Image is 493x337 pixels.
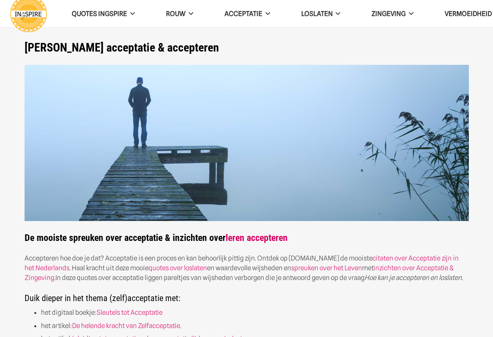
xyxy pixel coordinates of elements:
[226,232,288,243] a: leren accepteren
[364,274,463,282] em: Hoe kan je accepteren en loslaten.
[291,264,362,272] a: spreuken over het Leven
[72,322,181,330] a: De helende kracht van Zelfacceptatie.
[371,10,406,18] span: Zingeving
[209,4,286,24] a: Acceptatie
[224,10,262,18] span: Acceptatie
[56,4,150,24] a: QUOTES INGSPIRE
[25,41,469,55] h1: [PERSON_NAME] acceptatie & accepteren
[41,308,469,317] li: het digitaal boekje:
[25,65,469,221] img: Spreuken over accepteren en de kracht van acceptatie citaten van inge ingspire
[445,10,492,18] span: VERMOEIDHEID
[41,321,469,331] li: het artikel:
[25,253,469,283] p: Accepteren hoe doe je dat? Acceptatie is een proces en kan behoorlijk pittig zijn. Ontdek op [DOM...
[148,264,207,272] a: quotes over loslaten
[25,65,469,244] strong: De mooiste spreuken over acceptatie & inzichten over
[25,293,469,308] h3: Duik dieper in het thema (zelf)acceptatie met:
[301,10,333,18] span: Loslaten
[72,10,127,18] span: QUOTES INGSPIRE
[286,4,356,24] a: Loslaten
[356,4,429,24] a: Zingeving
[166,10,186,18] span: ROUW
[150,4,209,24] a: ROUW
[97,308,163,316] a: Sleutels tot Acceptatie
